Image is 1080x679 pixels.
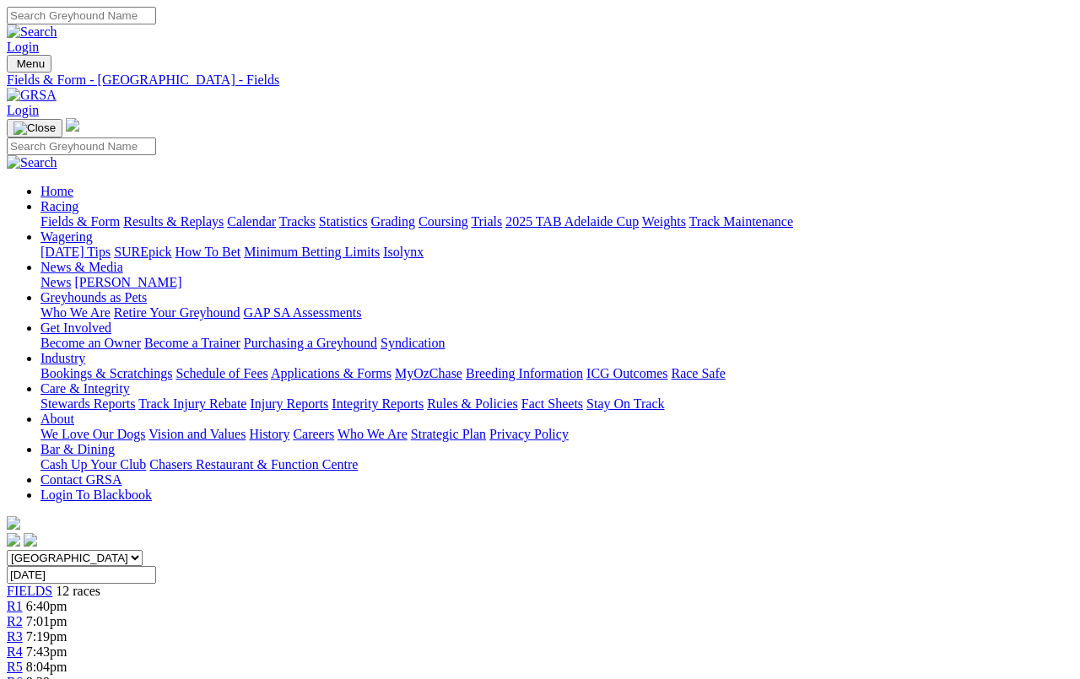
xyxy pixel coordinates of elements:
[7,566,156,584] input: Select date
[40,396,1073,412] div: Care & Integrity
[395,366,462,380] a: MyOzChase
[7,660,23,674] a: R5
[40,427,145,441] a: We Love Our Dogs
[40,381,130,396] a: Care & Integrity
[24,533,37,547] img: twitter.svg
[40,321,111,335] a: Get Involved
[26,599,67,613] span: 6:40pm
[26,660,67,674] span: 8:04pm
[26,644,67,659] span: 7:43pm
[40,245,1073,260] div: Wagering
[250,396,328,411] a: Injury Reports
[26,629,67,644] span: 7:19pm
[40,336,1073,351] div: Get Involved
[7,644,23,659] a: R4
[586,396,664,411] a: Stay On Track
[26,614,67,628] span: 7:01pm
[7,24,57,40] img: Search
[7,629,23,644] a: R3
[381,336,445,350] a: Syndication
[489,427,569,441] a: Privacy Policy
[7,533,20,547] img: facebook.svg
[144,336,240,350] a: Become a Trainer
[40,290,147,304] a: Greyhounds as Pets
[40,442,115,456] a: Bar & Dining
[13,121,56,135] img: Close
[7,88,57,103] img: GRSA
[56,584,100,598] span: 12 races
[40,396,135,411] a: Stewards Reports
[40,275,71,289] a: News
[40,184,73,198] a: Home
[40,457,146,472] a: Cash Up Your Club
[40,366,1073,381] div: Industry
[411,427,486,441] a: Strategic Plan
[74,275,181,289] a: [PERSON_NAME]
[40,275,1073,290] div: News & Media
[123,214,224,229] a: Results & Replays
[383,245,424,259] a: Isolynx
[371,214,415,229] a: Grading
[40,427,1073,442] div: About
[40,245,111,259] a: [DATE] Tips
[149,457,358,472] a: Chasers Restaurant & Function Centre
[40,214,120,229] a: Fields & Form
[40,305,1073,321] div: Greyhounds as Pets
[279,214,316,229] a: Tracks
[40,472,121,487] a: Contact GRSA
[40,412,74,426] a: About
[244,245,380,259] a: Minimum Betting Limits
[114,305,240,320] a: Retire Your Greyhound
[7,103,39,117] a: Login
[244,336,377,350] a: Purchasing a Greyhound
[337,427,408,441] a: Who We Are
[40,305,111,320] a: Who We Are
[7,55,51,73] button: Toggle navigation
[7,516,20,530] img: logo-grsa-white.png
[40,457,1073,472] div: Bar & Dining
[427,396,518,411] a: Rules & Policies
[244,305,362,320] a: GAP SA Assessments
[40,366,172,380] a: Bookings & Scratchings
[505,214,639,229] a: 2025 TAB Adelaide Cup
[586,366,667,380] a: ICG Outcomes
[319,214,368,229] a: Statistics
[7,614,23,628] a: R2
[40,336,141,350] a: Become an Owner
[40,199,78,213] a: Racing
[7,599,23,613] a: R1
[642,214,686,229] a: Weights
[332,396,424,411] a: Integrity Reports
[227,214,276,229] a: Calendar
[7,119,62,137] button: Toggle navigation
[471,214,502,229] a: Trials
[138,396,246,411] a: Track Injury Rebate
[17,57,45,70] span: Menu
[7,73,1073,88] a: Fields & Form - [GEOGRAPHIC_DATA] - Fields
[466,366,583,380] a: Breeding Information
[66,118,79,132] img: logo-grsa-white.png
[293,427,334,441] a: Careers
[40,229,93,244] a: Wagering
[175,245,241,259] a: How To Bet
[114,245,171,259] a: SUREpick
[40,260,123,274] a: News & Media
[521,396,583,411] a: Fact Sheets
[148,427,246,441] a: Vision and Values
[671,366,725,380] a: Race Safe
[40,214,1073,229] div: Racing
[7,584,52,598] a: FIELDS
[40,488,152,502] a: Login To Blackbook
[40,351,85,365] a: Industry
[418,214,468,229] a: Coursing
[7,137,156,155] input: Search
[249,427,289,441] a: History
[7,7,156,24] input: Search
